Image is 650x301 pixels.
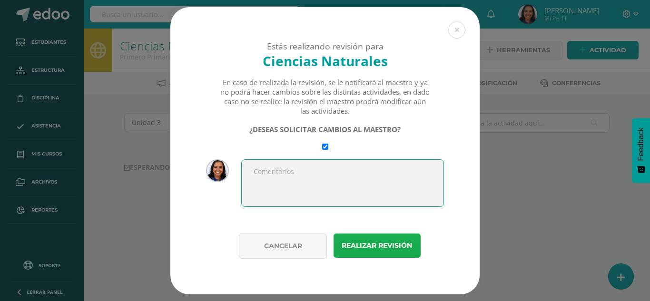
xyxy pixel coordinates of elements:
[263,52,388,70] strong: Ciencias Naturales
[334,233,421,258] button: Realizar revisión
[448,21,465,39] button: Close (Esc)
[632,118,650,183] button: Feedback - Mostrar encuesta
[239,233,327,259] button: Cancelar
[206,159,229,182] img: d7d113bb2cd452e243f644cdf8d63898.png
[187,40,463,52] div: Estás realizando revisión para
[322,144,328,150] input: Require changes
[220,78,431,116] div: En caso de realizada la revisión, se le notificará al maestro y ya no podrá hacer cambios sobre l...
[249,125,401,134] strong: ¿DESEAS SOLICITAR CAMBIOS AL MAESTRO?
[637,127,645,161] span: Feedback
